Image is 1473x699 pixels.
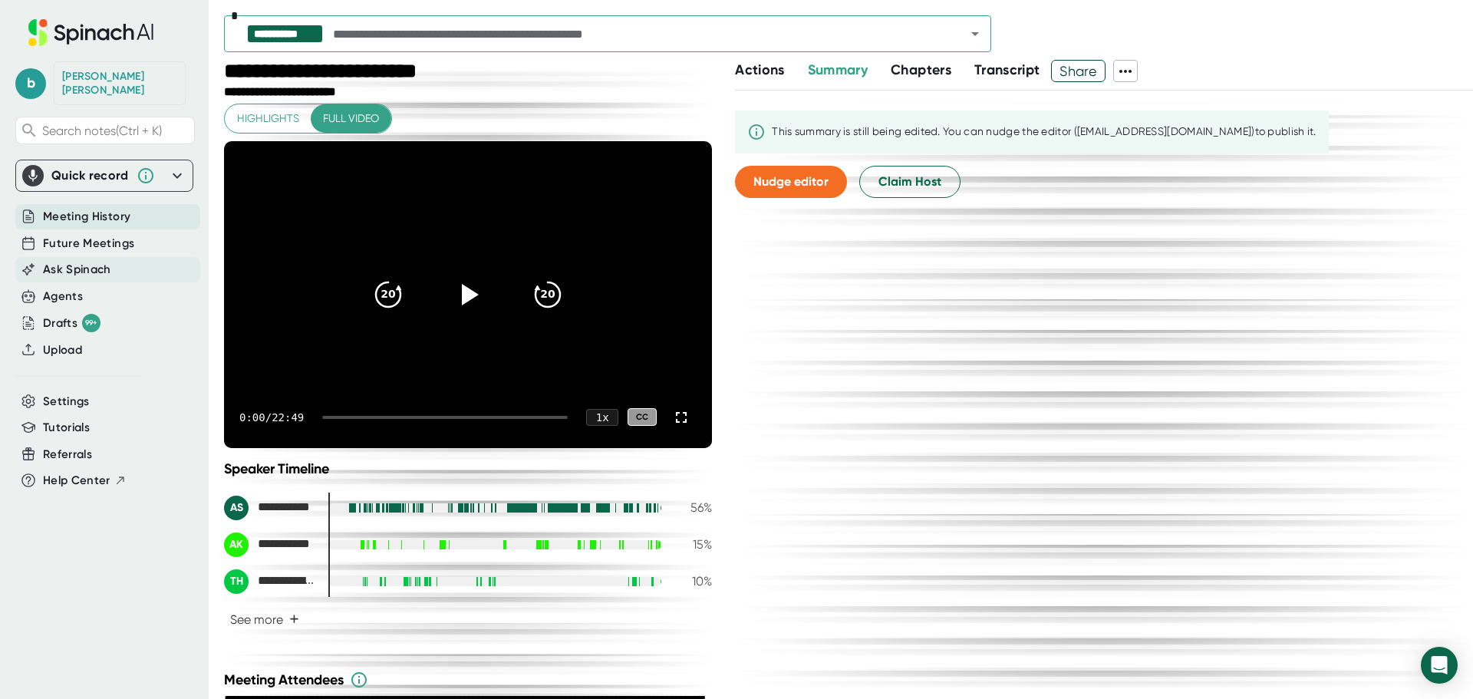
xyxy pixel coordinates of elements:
button: Meeting History [43,208,130,226]
button: Future Meetings [43,235,134,252]
div: 1 x [586,409,618,426]
div: TH [224,569,249,594]
div: AK [224,532,249,557]
span: Share [1052,58,1105,84]
button: Agents [43,288,83,305]
span: Claim Host [878,173,941,191]
button: Settings [43,393,90,410]
div: CC [628,408,657,426]
span: Transcript [974,61,1040,78]
div: Open Intercom Messenger [1421,647,1458,684]
div: Amanda Koch [224,532,316,557]
span: Full video [323,109,379,128]
span: Actions [735,61,784,78]
button: Help Center [43,472,127,490]
button: Upload [43,341,82,359]
div: 99+ [82,314,101,332]
div: This summary is still being edited. You can nudge the editor ([EMAIL_ADDRESS][DOMAIN_NAME]) to pu... [772,125,1316,139]
button: See more+ [224,606,305,633]
button: Transcript [974,60,1040,81]
span: + [289,613,299,625]
button: Drafts 99+ [43,314,101,332]
button: Share [1051,60,1106,82]
button: Chapters [891,60,951,81]
div: Quick record [22,160,186,191]
span: Highlights [237,109,299,128]
span: Chapters [891,61,951,78]
span: Search notes (Ctrl + K) [42,124,162,138]
div: Speaker Timeline [224,460,712,477]
button: Claim Host [859,166,961,198]
div: AS [224,496,249,520]
button: Summary [808,60,868,81]
div: Drafts [43,314,101,332]
span: Summary [808,61,868,78]
div: Brady Rowe [62,70,177,97]
button: Actions [735,60,784,81]
button: Nudge editor [735,166,847,198]
span: Nudge editor [753,174,829,189]
div: 56 % [674,500,712,515]
div: Taylor Hanson [224,569,316,594]
button: Ask Spinach [43,261,111,279]
div: 0:00 / 22:49 [239,411,304,424]
div: Anna Strejc [224,496,316,520]
div: 10 % [674,574,712,589]
button: Referrals [43,446,92,463]
div: Quick record [51,168,129,183]
button: Full video [311,104,391,133]
span: b [15,68,46,99]
button: Tutorials [43,419,90,437]
button: Open [964,23,986,45]
div: Meeting Attendees [224,671,716,689]
button: Highlights [225,104,311,133]
span: Help Center [43,472,110,490]
div: 15 % [674,537,712,552]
